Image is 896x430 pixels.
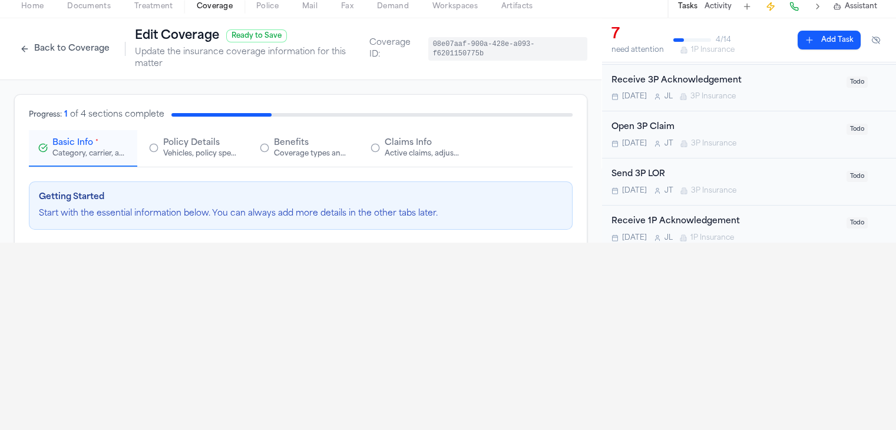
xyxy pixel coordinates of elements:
span: [DATE] [622,139,647,148]
button: Hide completed tasks (⌘⇧H) [865,31,887,49]
div: need attention [611,45,664,55]
span: Todo [847,171,868,182]
div: 4 [81,109,86,121]
h1: Edit Coverage [135,28,219,44]
span: J T [664,186,673,196]
div: Progress: [29,110,62,120]
span: Todo [847,77,868,88]
span: J L [664,92,673,101]
span: Benefits [274,137,309,149]
span: Assistant [845,2,877,11]
p: Update the insurance coverage information for this matter [135,47,369,70]
div: Open task: Open 3P Claim [602,111,896,158]
button: Back to Coverage [14,39,115,58]
button: Claims InfoActive claims, adjusters, and subrogation details [361,130,470,167]
div: Open task: Send 3P LOR [602,158,896,206]
span: 4 / 14 [716,35,731,45]
div: of [70,109,78,121]
span: Fax [341,2,353,11]
button: Add Task [798,31,861,49]
span: Mail [302,2,318,11]
span: 3P Insurance [690,92,736,101]
div: Open task: Receive 3P Acknowledgement [602,65,896,112]
button: BenefitsCoverage types and limits [250,130,359,167]
div: Receive 3P Acknowledgement [611,74,839,88]
span: Treatment [134,2,173,11]
span: Todo [847,124,868,135]
span: 1P Insurance [690,233,734,243]
div: Vehicles, policy specifics, and additional details [163,149,239,158]
div: Send 3P LOR [611,168,839,181]
span: [DATE] [622,92,647,101]
button: Tasks [678,2,697,11]
div: Coverage types and limits [274,149,349,158]
h3: Getting Started [39,191,563,203]
span: [DATE] [622,186,647,196]
div: sections complete [88,109,164,121]
div: Active claims, adjusters, and subrogation details [385,149,460,158]
button: Basic Info*Category, carrier, and policy holder information [29,130,137,167]
span: J L [664,233,673,243]
span: Home [21,2,44,11]
div: Receive 1P Acknowledgement [611,215,839,229]
span: Todo [847,217,868,229]
div: 1 [64,109,68,121]
code: 08e07aaf-900a-428e-a093-f6201150775b [428,37,587,61]
span: Basic Info [52,137,93,149]
button: Activity [705,2,732,11]
button: Policy DetailsVehicles, policy specifics, and additional details [140,130,248,167]
button: Assistant [833,2,877,11]
span: J T [664,139,673,148]
span: Documents [67,2,111,11]
span: Demand [377,2,409,11]
span: Police [256,2,279,11]
span: Claims Info [385,137,432,149]
div: Category, carrier, and policy holder information [52,149,128,158]
span: Ready to Save [226,29,287,42]
span: [DATE] [622,233,647,243]
p: Start with the essential information below. You can always add more details in the other tabs later. [39,208,563,220]
div: 7 [611,25,664,44]
div: Open task: Receive 1P Acknowledgement [602,206,896,253]
div: Open 3P Claim [611,121,839,134]
span: Artifacts [501,2,533,11]
span: Coverage ID: [369,37,423,61]
span: 1P Insurance [691,45,735,55]
span: Workspaces [432,2,478,11]
span: 3P Insurance [691,186,736,196]
span: Coverage [197,2,233,11]
span: 3P Insurance [691,139,736,148]
span: Policy Details [163,137,220,149]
